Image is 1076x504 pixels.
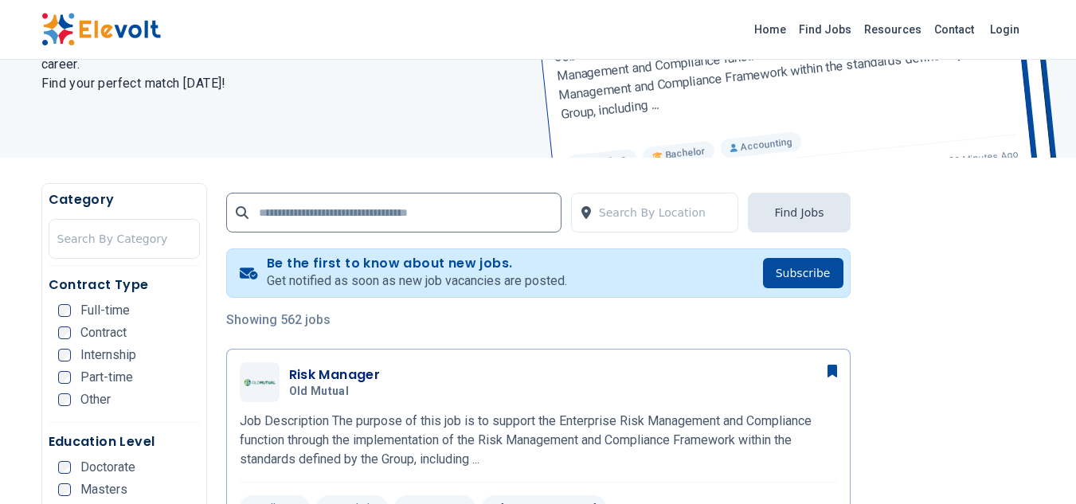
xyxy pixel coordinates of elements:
[80,304,130,317] span: Full-time
[80,371,133,384] span: Part-time
[792,17,858,42] a: Find Jobs
[244,366,276,398] img: Old Mutual
[58,304,71,317] input: Full-time
[49,190,200,209] h5: Category
[58,349,71,361] input: Internship
[240,412,837,469] p: Job Description The purpose of this job is to support the Enterprise Risk Management and Complian...
[58,393,71,406] input: Other
[41,13,161,46] img: Elevolt
[80,326,127,339] span: Contract
[80,461,135,474] span: Doctorate
[58,461,71,474] input: Doctorate
[996,428,1076,504] iframe: Chat Widget
[289,385,350,399] span: Old Mutual
[226,311,851,330] p: Showing 562 jobs
[763,258,843,288] button: Subscribe
[748,193,850,232] button: Find Jobs
[80,393,111,406] span: Other
[928,17,980,42] a: Contact
[80,349,136,361] span: Internship
[58,483,71,496] input: Masters
[49,275,200,295] h5: Contract Type
[267,272,567,291] p: Get notified as soon as new job vacancies are posted.
[80,483,127,496] span: Masters
[49,432,200,451] h5: Education Level
[267,256,567,272] h4: Be the first to know about new jobs.
[58,326,71,339] input: Contract
[748,17,792,42] a: Home
[980,14,1029,45] a: Login
[58,371,71,384] input: Part-time
[858,17,928,42] a: Resources
[41,36,519,93] h2: Explore exciting roles with leading companies and take the next big step in your career. Find you...
[289,365,381,385] h3: Risk Manager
